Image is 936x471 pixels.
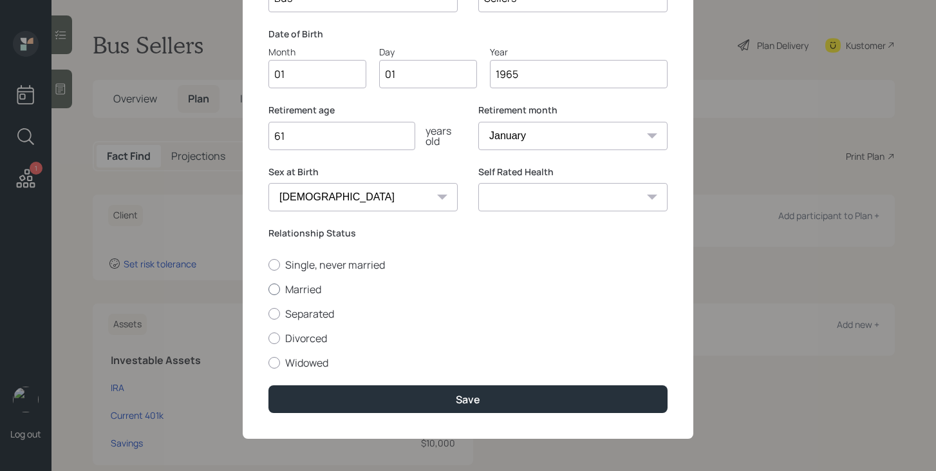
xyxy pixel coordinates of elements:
[490,60,668,88] input: Year
[268,60,366,88] input: Month
[268,307,668,321] label: Separated
[268,258,668,272] label: Single, never married
[415,126,458,146] div: years old
[478,104,668,117] label: Retirement month
[268,331,668,345] label: Divorced
[268,28,668,41] label: Date of Birth
[456,392,480,407] div: Save
[379,60,477,88] input: Day
[268,104,458,117] label: Retirement age
[268,45,366,59] div: Month
[268,227,668,240] label: Relationship Status
[490,45,668,59] div: Year
[268,385,668,413] button: Save
[268,282,668,296] label: Married
[478,166,668,178] label: Self Rated Health
[379,45,477,59] div: Day
[268,356,668,370] label: Widowed
[268,166,458,178] label: Sex at Birth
